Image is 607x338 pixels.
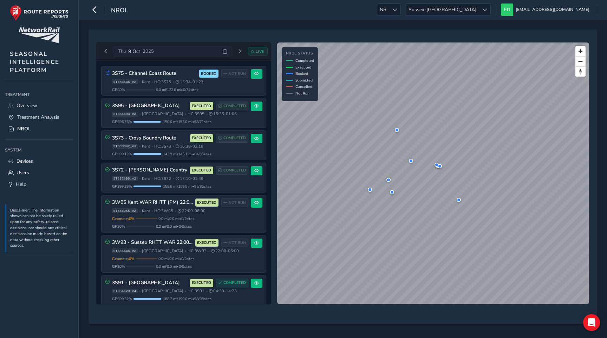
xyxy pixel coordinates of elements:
button: [EMAIL_ADDRESS][DOMAIN_NAME] [501,4,592,16]
span: [GEOGRAPHIC_DATA] [142,288,183,294]
span: COMPLETED [223,280,246,286]
button: Reset bearing to north [575,66,586,77]
button: Zoom in [575,46,586,56]
span: GPS 0 % [112,87,125,92]
span: SEASONAL INTELLIGENCE PLATFORM [10,50,59,74]
span: • [139,80,141,84]
span: HC: 3S75 [154,79,171,85]
span: • [139,144,141,148]
span: Kent [142,144,150,149]
span: • [173,177,174,181]
span: Executed [295,65,311,70]
span: ST883042_v3 [112,144,138,149]
span: • [185,112,186,116]
span: Overview [17,102,37,109]
a: Treatment Analysis [5,111,73,123]
span: NROL [111,6,128,16]
span: Users [17,169,29,176]
span: GPS 96.76 % [112,119,132,124]
span: Booked [295,71,308,76]
a: NROL [5,123,73,135]
span: 0.0 mi / 0.0 mi • 0 / 0 sites [156,224,192,229]
span: Devices [17,158,33,164]
span: [EMAIL_ADDRESS][DOMAIN_NAME] [516,4,589,16]
span: • [139,209,141,213]
button: Zoom out [575,56,586,66]
span: COMPLETED [223,135,246,141]
span: • [151,177,153,181]
span: HC: 3S72 [154,176,171,181]
span: GPS 99.39 % [112,184,132,189]
span: • [151,80,153,84]
span: EXECUTED [197,200,216,206]
div: System [5,145,73,155]
span: COMPLETED [223,168,246,173]
button: Previous day [100,47,112,56]
span: ST885446_v2 [112,248,138,253]
span: • [151,209,153,213]
span: NR [377,4,389,15]
span: GPS 99.13 % [112,151,132,157]
span: 158.6 mi / 159.5 mi • 85 / 86 sites [163,184,211,189]
span: 0.0 mi / 172.6 mi • 0 / 74 sites [156,87,198,92]
span: EXECUTED [192,280,211,286]
span: • [185,249,186,253]
span: • [173,144,174,148]
span: 143.9 mi / 145.1 mi • 84 / 85 sites [163,151,211,157]
span: Kent [142,208,150,214]
span: • [139,112,141,116]
span: 0.0 mi / 0.0 mi • 0 / 2 sites [158,256,194,261]
span: NOT RUN [229,71,246,77]
a: Devices [5,155,73,167]
span: 15:34 - 01:23 [176,79,203,85]
span: • [151,144,153,148]
span: Kent [142,79,150,85]
span: HC: 3W05 [154,208,173,214]
span: 22:00 - 06:00 [211,248,239,254]
span: Geometry 0 % [112,216,135,221]
span: • [173,80,174,84]
span: ST884693_v2 [112,112,138,117]
span: Kent [142,176,150,181]
span: • [185,289,186,293]
span: Cancelled [295,84,312,89]
span: • [139,289,141,293]
span: ST883955_v2 [112,208,138,213]
span: EXECUTED [197,240,216,246]
span: 2025 [143,48,154,54]
span: Submitted [295,78,313,83]
h3: 3S75 - Channel Coast Route [112,71,197,77]
img: customer logo [19,27,60,43]
span: 04:30 - 14:23 [209,288,237,294]
span: ST882805_v2 [112,176,138,181]
span: GPS 99.32 % [112,296,132,301]
span: COMPLETED [223,103,246,109]
span: GPS 0 % [112,224,125,229]
span: 22:00 - 06:00 [178,208,205,214]
span: Treatment Analysis [17,114,59,121]
span: • [139,177,141,181]
div: Treatment [5,89,73,100]
span: HC: 3S73 [154,144,171,149]
p: Disclaimer: The information shown can not be solely relied upon for any safety-related decisions,... [10,208,70,249]
span: Geometry 0 % [112,256,135,261]
span: ST883546_v2 [112,79,138,84]
span: HC: 3S91 [188,288,204,294]
a: Users [5,167,73,178]
span: • [208,249,210,253]
span: Not Run [295,91,309,96]
span: 15:35 - 01:05 [209,111,237,117]
span: [GEOGRAPHIC_DATA] [142,111,183,117]
span: Sussex-[GEOGRAPHIC_DATA] [406,4,479,15]
span: BOOKED [201,71,216,77]
span: [GEOGRAPHIC_DATA] [142,248,183,254]
img: diamond-layout [501,4,513,16]
span: • [206,112,208,116]
span: • [206,289,208,293]
span: Thu [118,48,126,54]
span: 0.0 mi / 0.0 mi • 0 / 0 sites [156,264,192,269]
h3: 3S72 - [PERSON_NAME] Country [112,167,188,173]
span: EXECUTED [192,168,211,173]
canvas: Map [277,43,589,304]
span: • [139,249,141,253]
